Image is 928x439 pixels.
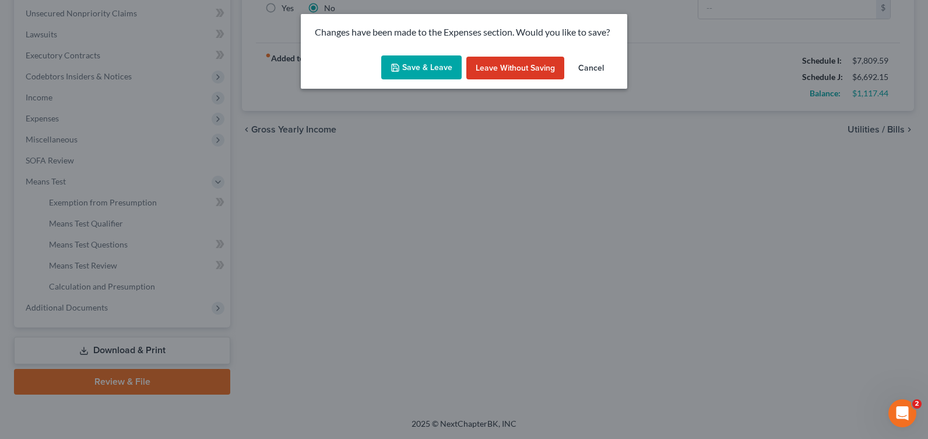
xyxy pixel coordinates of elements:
[912,399,922,409] span: 2
[569,57,613,80] button: Cancel
[381,55,462,80] button: Save & Leave
[315,26,613,39] p: Changes have been made to the Expenses section. Would you like to save?
[466,57,564,80] button: Leave without Saving
[888,399,916,427] iframe: Intercom live chat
